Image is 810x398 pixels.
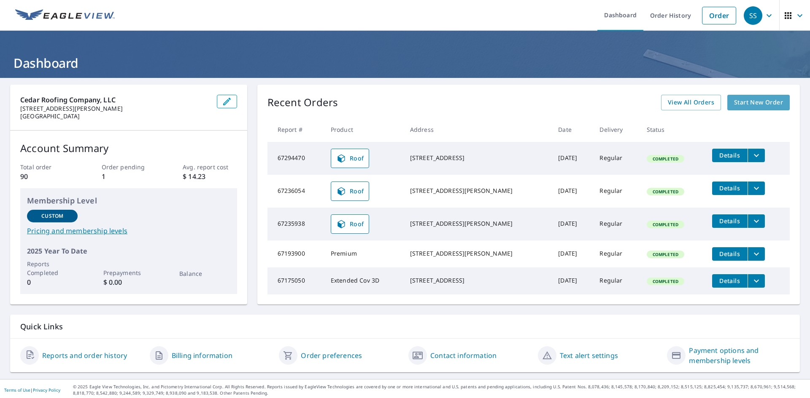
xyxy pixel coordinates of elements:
a: Roof [331,214,370,234]
button: filesDropdownBtn-67235938 [748,214,765,228]
p: 0 [27,277,78,287]
span: Details [717,217,742,225]
p: Recent Orders [267,95,338,110]
p: Quick Links [20,321,790,332]
a: Reports and order history [42,350,127,361]
button: detailsBtn-67294470 [712,149,748,162]
td: Premium [324,240,403,267]
a: Pricing and membership levels [27,226,230,236]
td: [DATE] [551,267,593,294]
p: Custom [41,212,63,220]
span: Details [717,277,742,285]
p: 90 [20,171,74,182]
th: Product [324,117,403,142]
button: detailsBtn-67175050 [712,274,748,288]
a: Roof [331,149,370,168]
p: Cedar Roofing Company, LLC [20,95,210,105]
span: Details [717,250,742,258]
a: Privacy Policy [33,387,60,393]
span: Details [717,151,742,159]
a: Text alert settings [560,350,618,361]
div: SS [744,6,762,25]
p: 1 [102,171,156,182]
p: Prepayments [103,268,154,277]
span: Roof [336,186,364,196]
div: [STREET_ADDRESS][PERSON_NAME] [410,249,545,258]
p: | [4,387,60,393]
button: filesDropdownBtn-67175050 [748,274,765,288]
td: 67193900 [267,240,324,267]
h1: Dashboard [10,54,800,72]
td: 67236054 [267,175,324,208]
td: Extended Cov 3D [324,267,403,294]
p: [GEOGRAPHIC_DATA] [20,112,210,120]
span: Start New Order [734,97,783,108]
p: $ 0.00 [103,277,154,287]
a: Order [702,7,736,24]
p: Account Summary [20,141,237,156]
th: Status [640,117,705,142]
img: EV Logo [15,9,115,22]
span: Completed [648,278,683,284]
p: Total order [20,163,74,171]
td: [DATE] [551,142,593,175]
div: [STREET_ADDRESS] [410,154,545,162]
td: Regular [593,142,640,175]
button: filesDropdownBtn-67236054 [748,182,765,195]
a: Contact information [430,350,497,361]
td: Regular [593,240,640,267]
p: Membership Level [27,195,230,206]
a: View All Orders [661,95,721,110]
p: Order pending [102,163,156,171]
td: Regular [593,175,640,208]
span: Completed [648,251,683,257]
p: $ 14.23 [183,171,237,182]
a: Start New Order [727,95,790,110]
p: 2025 Year To Date [27,246,230,256]
a: Billing information [172,350,232,361]
p: Reports Completed [27,259,78,277]
td: [DATE] [551,208,593,240]
button: detailsBtn-67193900 [712,247,748,261]
div: [STREET_ADDRESS][PERSON_NAME] [410,219,545,228]
a: Order preferences [301,350,362,361]
th: Report # [267,117,324,142]
td: 67235938 [267,208,324,240]
p: Balance [179,269,230,278]
th: Address [403,117,551,142]
span: Details [717,184,742,192]
th: Date [551,117,593,142]
p: © 2025 Eagle View Technologies, Inc. and Pictometry International Corp. All Rights Reserved. Repo... [73,384,806,396]
td: Regular [593,267,640,294]
p: Avg. report cost [183,163,237,171]
div: [STREET_ADDRESS] [410,276,545,285]
button: filesDropdownBtn-67294470 [748,149,765,162]
button: filesDropdownBtn-67193900 [748,247,765,261]
td: Regular [593,208,640,240]
td: [DATE] [551,175,593,208]
th: Delivery [593,117,640,142]
span: Completed [648,189,683,195]
a: Terms of Use [4,387,30,393]
p: [STREET_ADDRESS][PERSON_NAME] [20,105,210,112]
button: detailsBtn-67235938 [712,214,748,228]
span: Roof [336,153,364,163]
span: Completed [648,222,683,227]
td: 67175050 [267,267,324,294]
td: 67294470 [267,142,324,175]
div: [STREET_ADDRESS][PERSON_NAME] [410,187,545,195]
button: detailsBtn-67236054 [712,182,748,195]
span: View All Orders [668,97,714,108]
span: Completed [648,156,683,162]
a: Payment options and membership levels [689,345,790,366]
span: Roof [336,219,364,229]
a: Roof [331,182,370,201]
td: [DATE] [551,240,593,267]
